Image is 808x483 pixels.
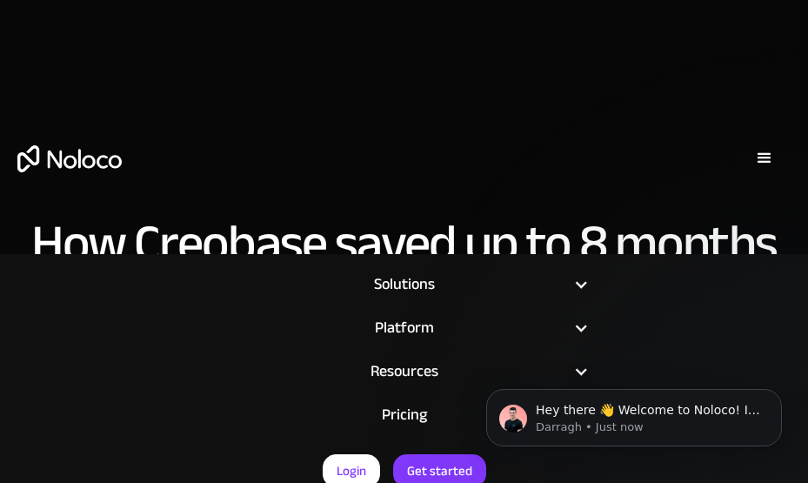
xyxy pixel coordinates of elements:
div: Platform [224,315,584,341]
div: menu [738,132,791,184]
div: Resources [202,359,606,385]
div: Solutions [224,272,584,298]
div: Resources [224,359,584,385]
iframe: Intercom notifications message [460,352,808,474]
div: Solutions [202,272,606,298]
a: Pricing [202,393,606,437]
a: home [17,145,122,172]
div: Platform [202,315,606,341]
